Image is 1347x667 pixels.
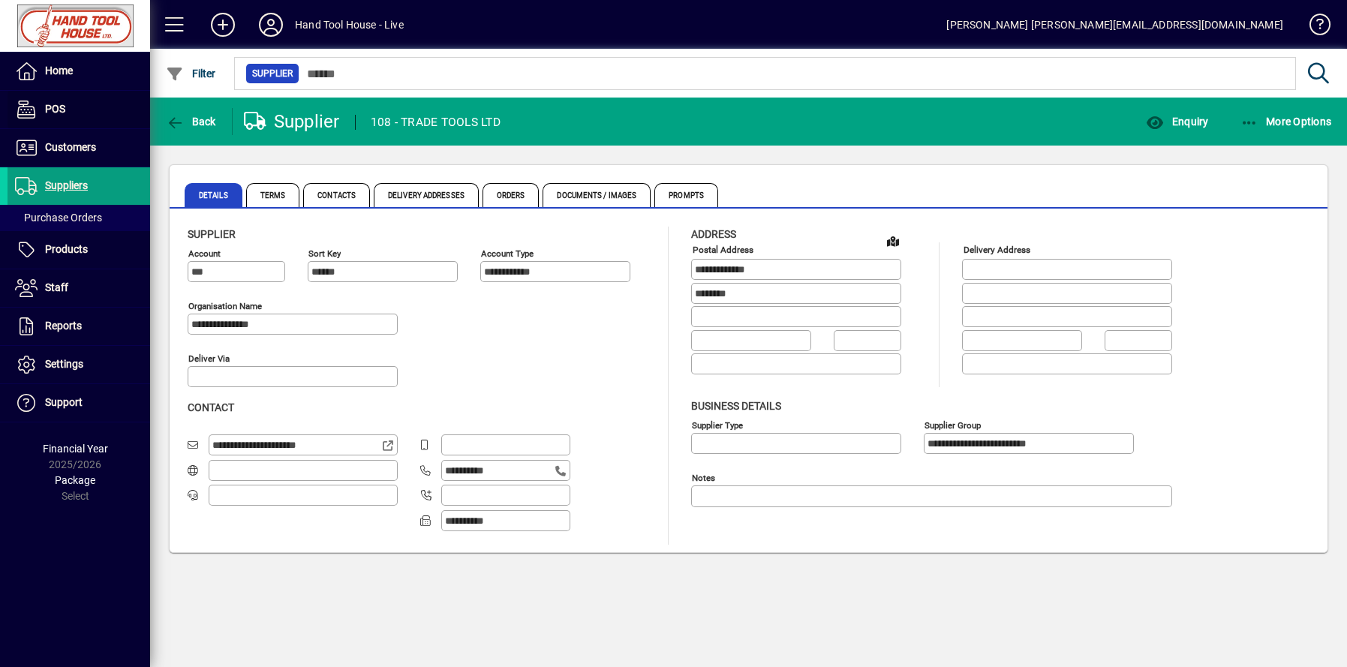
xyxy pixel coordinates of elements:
[55,474,95,486] span: Package
[308,248,341,259] mat-label: Sort key
[692,419,743,430] mat-label: Supplier type
[654,183,718,207] span: Prompts
[45,103,65,115] span: POS
[246,183,300,207] span: Terms
[45,65,73,77] span: Home
[45,179,88,191] span: Suppliers
[252,66,293,81] span: Supplier
[1237,108,1336,135] button: More Options
[295,13,404,37] div: Hand Tool House - Live
[45,396,83,408] span: Support
[8,205,150,230] a: Purchase Orders
[692,472,715,482] mat-label: Notes
[371,110,501,134] div: 108 - TRADE TOOLS LTD
[43,443,108,455] span: Financial Year
[162,108,220,135] button: Back
[1146,116,1208,128] span: Enquiry
[45,320,82,332] span: Reports
[8,346,150,383] a: Settings
[8,129,150,167] a: Customers
[188,401,234,413] span: Contact
[1142,108,1212,135] button: Enquiry
[8,269,150,307] a: Staff
[8,91,150,128] a: POS
[166,68,216,80] span: Filter
[8,384,150,422] a: Support
[188,228,236,240] span: Supplier
[483,183,540,207] span: Orders
[881,229,905,253] a: View on map
[481,248,534,259] mat-label: Account Type
[188,301,262,311] mat-label: Organisation name
[8,308,150,345] a: Reports
[15,212,102,224] span: Purchase Orders
[374,183,479,207] span: Delivery Addresses
[45,358,83,370] span: Settings
[244,110,340,134] div: Supplier
[166,116,216,128] span: Back
[199,11,247,38] button: Add
[45,141,96,153] span: Customers
[45,243,88,255] span: Products
[185,183,242,207] span: Details
[691,400,781,412] span: Business details
[691,228,736,240] span: Address
[247,11,295,38] button: Profile
[45,281,68,293] span: Staff
[925,419,981,430] mat-label: Supplier group
[8,231,150,269] a: Products
[162,60,220,87] button: Filter
[188,248,221,259] mat-label: Account
[8,53,150,90] a: Home
[1240,116,1332,128] span: More Options
[303,183,370,207] span: Contacts
[1298,3,1328,52] a: Knowledge Base
[150,108,233,135] app-page-header-button: Back
[188,353,230,364] mat-label: Deliver via
[946,13,1283,37] div: [PERSON_NAME] [PERSON_NAME][EMAIL_ADDRESS][DOMAIN_NAME]
[543,183,651,207] span: Documents / Images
